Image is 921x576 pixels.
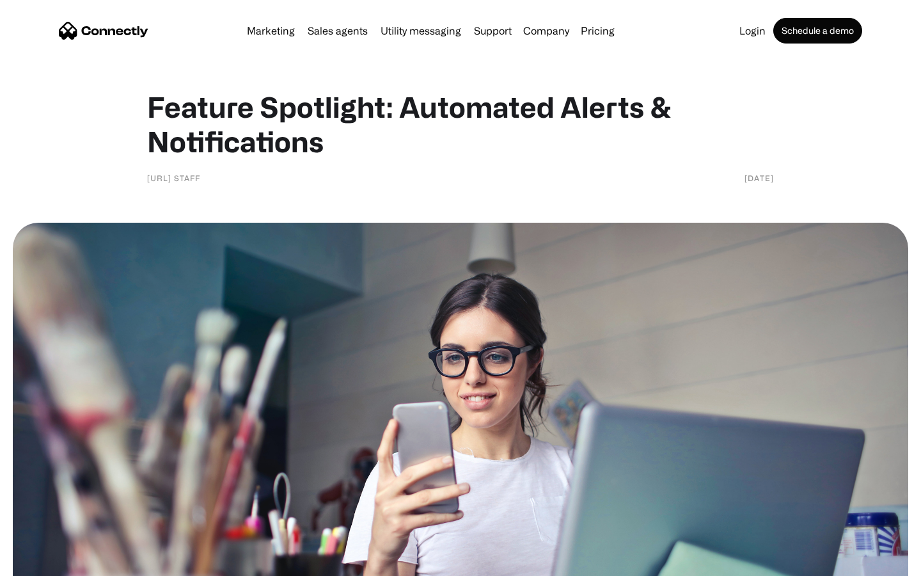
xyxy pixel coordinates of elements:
div: Company [519,22,573,40]
h1: Feature Spotlight: Automated Alerts & Notifications [147,90,774,159]
div: Company [523,22,569,40]
div: [DATE] [744,172,774,184]
a: Marketing [242,26,300,36]
div: [URL] staff [147,172,200,184]
ul: Language list [26,554,77,572]
a: Schedule a demo [773,18,862,44]
a: home [59,21,148,40]
a: Pricing [576,26,620,36]
a: Utility messaging [375,26,466,36]
a: Support [469,26,517,36]
a: Login [734,26,771,36]
a: Sales agents [303,26,373,36]
aside: Language selected: English [13,554,77,572]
